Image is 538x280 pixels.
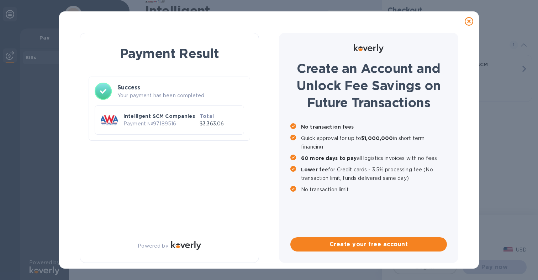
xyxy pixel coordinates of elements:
b: $1,000,000 [361,135,393,141]
h1: Create an Account and Unlock Fee Savings on Future Transactions [290,60,447,111]
p: $3,363.06 [200,120,238,128]
span: Create your free account [296,240,441,249]
p: Intelligent SCM Companies [123,113,197,120]
button: Create your free account [290,237,447,252]
b: 60 more days to pay [301,155,357,161]
p: No transaction limit [301,185,447,194]
p: Your payment has been completed. [117,92,244,99]
b: Lower fee [301,167,328,172]
b: No transaction fees [301,124,354,130]
img: Logo [354,44,384,53]
img: Logo [171,241,201,250]
h3: Success [117,83,244,92]
h1: Payment Result [91,45,247,62]
p: for Credit cards - 3.5% processing fee (No transaction limit, funds delivered same day) [301,165,447,182]
p: all logistics invoices with no fees [301,154,447,162]
p: Payment № 97189516 [123,120,197,128]
b: Total [200,113,214,119]
p: Powered by [138,242,168,250]
p: Quick approval for up to in short term financing [301,134,447,151]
